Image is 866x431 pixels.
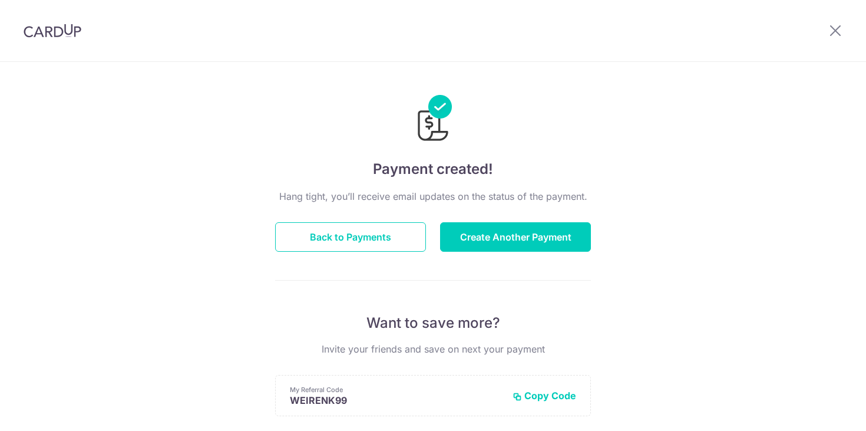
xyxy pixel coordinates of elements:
p: My Referral Code [290,385,503,394]
button: Create Another Payment [440,222,591,252]
button: Back to Payments [275,222,426,252]
p: WEIRENK99 [290,394,503,406]
p: Hang tight, you’ll receive email updates on the status of the payment. [275,189,591,203]
img: Payments [414,95,452,144]
p: Invite your friends and save on next your payment [275,342,591,356]
img: CardUp [24,24,81,38]
h4: Payment created! [275,159,591,180]
p: Want to save more? [275,314,591,333]
button: Copy Code [513,390,576,402]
